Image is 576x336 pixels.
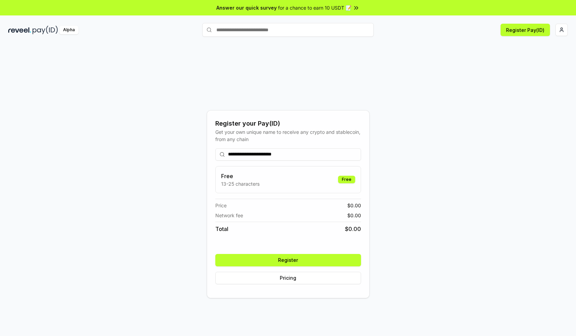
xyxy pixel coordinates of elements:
span: Answer our quick survey [216,4,277,11]
p: 13-25 characters [221,180,260,187]
span: $ 0.00 [345,225,361,233]
div: Free [338,176,355,183]
img: pay_id [33,26,58,34]
div: Get your own unique name to receive any crypto and stablecoin, from any chain [215,128,361,143]
div: Alpha [59,26,79,34]
span: for a chance to earn 10 USDT 📝 [278,4,351,11]
div: Register your Pay(ID) [215,119,361,128]
span: Network fee [215,212,243,219]
img: reveel_dark [8,26,31,34]
h3: Free [221,172,260,180]
button: Register Pay(ID) [501,24,550,36]
button: Register [215,254,361,266]
span: $ 0.00 [347,202,361,209]
span: Total [215,225,228,233]
span: Price [215,202,227,209]
button: Pricing [215,272,361,284]
span: $ 0.00 [347,212,361,219]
